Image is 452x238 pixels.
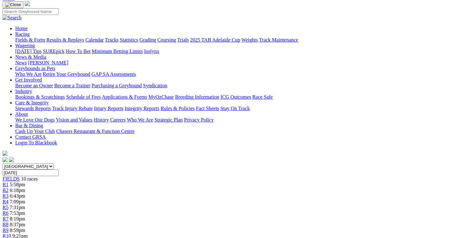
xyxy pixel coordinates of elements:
[15,37,45,43] a: Fields & Form
[157,37,176,43] a: Coursing
[196,106,219,111] a: Fact Sheets
[15,66,55,71] a: Greyhounds as Pets
[3,188,9,193] a: R2
[92,49,143,54] a: Minimum Betting Limits
[15,134,46,140] a: Contact GRSA
[175,94,219,100] a: Breeding Information
[3,182,9,187] a: R1
[160,106,195,111] a: Rules & Policies
[52,106,93,111] a: Track Injury Rebate
[15,123,43,128] a: Bar & Dining
[15,129,55,134] a: Cash Up Your Club
[15,106,51,111] a: Stewards Reports
[9,157,14,162] img: twitter.svg
[28,60,68,65] a: [PERSON_NAME]
[184,117,214,122] a: Privacy Policy
[15,140,57,145] a: Login To Blackbook
[190,37,240,43] a: 2025 TAB Adelaide Cup
[92,71,136,77] a: GAP SA Assessments
[15,111,28,117] a: About
[15,89,32,94] a: Industry
[102,94,147,100] a: Applications & Forms
[3,222,9,227] a: R8
[241,37,258,43] a: Weights
[15,60,27,65] a: News
[46,37,84,43] a: Results & Replays
[220,106,250,111] a: Stay On Track
[252,94,272,100] a: Race Safe
[56,117,92,122] a: Vision and Values
[66,49,91,54] a: How To Bet
[25,1,30,6] img: logo-grsa-white.png
[120,37,138,43] a: Statistics
[3,228,9,233] a: R9
[5,2,21,7] img: Close
[3,8,59,15] input: Search
[10,199,25,204] span: 7:09pm
[15,71,449,77] div: Greyhounds as Pets
[15,26,28,31] a: Home
[177,37,189,43] a: Trials
[3,169,59,176] input: Select date
[15,100,49,105] a: Care & Integrity
[3,15,22,21] img: Search
[140,37,156,43] a: Grading
[85,37,104,43] a: Calendar
[94,117,109,122] a: History
[15,83,53,88] a: Become an Owner
[15,129,449,134] div: Bar & Dining
[15,83,449,89] div: Get Involved
[10,222,25,227] span: 8:37pm
[10,205,25,210] span: 7:31pm
[3,216,9,221] a: R7
[110,117,126,122] a: Careers
[15,117,449,123] div: About
[10,210,25,216] span: 7:53pm
[15,117,55,122] a: We Love Our Dogs
[10,188,25,193] span: 6:18pm
[15,54,46,60] a: News & Media
[125,106,159,111] a: Integrity Reports
[15,94,449,100] div: Industry
[15,71,42,77] a: Who We Are
[3,199,9,204] a: R4
[10,228,25,233] span: 8:59pm
[148,94,174,100] a: MyOzChase
[3,151,8,156] img: logo-grsa-white.png
[15,37,449,43] div: Racing
[10,182,25,187] span: 5:58pm
[10,216,25,221] span: 8:19pm
[21,176,38,182] span: 10 races
[15,31,29,37] a: Racing
[10,193,25,199] span: 6:43pm
[3,1,23,8] button: Toggle navigation
[15,49,449,54] div: Wagering
[66,94,101,100] a: Schedule of Fees
[54,83,90,88] a: Become a Trainer
[3,205,9,210] a: R5
[143,83,167,88] a: Syndication
[154,117,183,122] a: Strategic Plan
[220,94,251,100] a: ICG Outcomes
[92,83,142,88] a: Purchasing a Greyhound
[15,106,449,111] div: Care & Integrity
[15,60,449,66] div: News & Media
[3,210,9,216] a: R6
[105,37,119,43] a: Tracks
[259,37,298,43] a: Track Maintenance
[94,106,123,111] a: Injury Reports
[43,49,64,54] a: SUREpick
[3,193,9,199] a: R3
[127,117,153,122] a: Who We Are
[43,71,90,77] a: Retire Your Greyhound
[3,176,20,182] a: FIELDS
